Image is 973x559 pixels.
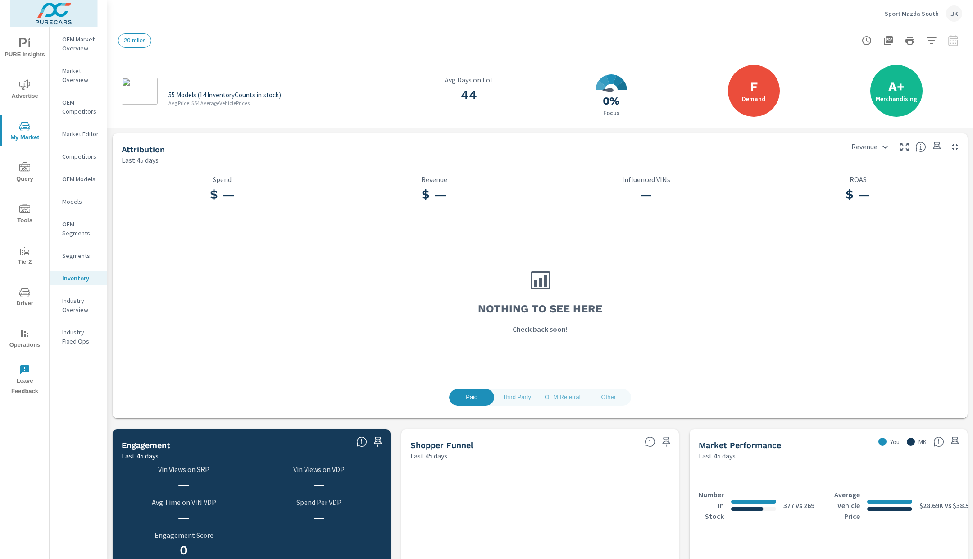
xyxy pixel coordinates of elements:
[3,245,46,267] span: Tier2
[783,500,794,511] p: 377
[122,498,246,506] p: Avg Time on VIN VDP
[794,500,814,511] p: vs 269
[890,437,900,446] p: You
[50,172,107,186] div: OEM Models
[659,435,673,449] span: Save this to your personalized report
[885,9,939,18] p: Sport Mazda South
[500,392,534,403] span: Third Party
[0,27,49,400] div: nav menu
[50,150,107,163] div: Competitors
[901,32,919,50] button: Print Report
[3,328,46,350] span: Operations
[603,109,620,117] p: Focus
[3,38,46,60] span: PURE Insights
[122,543,246,558] h3: 0
[62,152,100,161] p: Competitors
[122,187,323,202] h3: $ —
[122,78,158,105] img: glamour
[50,195,107,208] div: Models
[403,87,535,103] h3: 44
[334,187,535,202] h3: $ —
[122,465,246,473] p: Vin Views on SRP
[3,121,46,143] span: My Market
[410,450,447,461] p: Last 45 days
[50,217,107,240] div: OEM Segments
[742,95,765,103] label: Demand
[122,450,159,461] p: Last 45 days
[62,66,100,84] p: Market Overview
[257,477,381,492] h3: —
[879,32,897,50] button: "Export Report to PDF"
[3,162,46,184] span: Query
[918,437,930,446] p: MKT
[356,436,367,447] span: See what makes and models are getting noticed based off a score of 0 to 100, with 100 representin...
[645,436,655,447] span: Know where every customer is during their purchase journey. View customer activity from first cli...
[948,140,962,154] button: Minimize Widget
[403,76,535,84] p: Avg Days on Lot
[50,32,107,55] div: OEM Market Overview
[62,296,100,314] p: Industry Overview
[122,531,246,539] p: Engagement Score
[933,436,944,447] span: Understand your inventory, price and days to sell compared to other dealers in your market.
[122,175,323,183] p: Spend
[3,287,46,309] span: Driver
[699,489,724,522] p: Number In Stock
[546,175,747,183] p: Influenced VINs
[50,294,107,316] div: Industry Overview
[699,440,781,450] h5: Market Performance
[846,139,894,155] div: Revenue
[930,140,944,154] span: Save this to your personalized report
[168,91,281,99] p: 55 Models (14 InventoryCounts in stock)
[888,79,905,95] h2: A+
[62,197,100,206] p: Models
[62,129,100,138] p: Market Editor
[62,274,100,283] p: Inventory
[371,435,385,449] span: Save this to your personalized report
[603,93,620,109] h3: 0%
[62,328,100,346] p: Industry Fixed Ops
[3,364,46,397] span: Leave Feedback
[62,174,100,183] p: OEM Models
[118,37,151,44] span: 20 miles
[257,510,381,525] h3: —
[897,140,912,154] button: Make Fullscreen
[50,127,107,141] div: Market Editor
[455,392,489,403] span: Paid
[50,96,107,118] div: OEM Competitors
[699,450,736,461] p: Last 45 days
[257,498,381,506] p: Spend Per VDP
[513,324,568,334] p: Check back soon!
[62,98,100,116] p: OEM Competitors
[334,175,535,183] p: Revenue
[50,64,107,87] div: Market Overview
[50,271,107,285] div: Inventory
[3,79,46,101] span: Advertise
[546,187,747,202] h3: —
[545,392,580,403] span: OEM Referral
[758,187,959,202] h3: $ —
[50,249,107,262] div: Segments
[62,251,100,260] p: Segments
[478,301,602,316] h3: Nothing to see here
[122,477,246,492] h3: —
[122,145,165,154] h5: Attribution
[62,35,100,53] p: OEM Market Overview
[410,440,473,450] h5: Shopper Funnel
[834,489,860,522] p: Average Vehicle Price
[3,204,46,226] span: Tools
[50,325,107,348] div: Industry Fixed Ops
[62,220,100,238] p: OEM Segments
[923,32,941,50] button: Apply Filters
[122,155,159,165] p: Last 45 days
[750,79,758,95] h2: F
[122,510,246,525] h3: —
[915,142,926,152] span: See which channels are bringing the greatest return on your investment. The sale of each VIN can ...
[168,99,250,107] p: Avg Price: $54 AverageVehiclePrices
[591,392,626,403] span: Other
[758,175,959,183] p: ROAS
[919,500,943,511] p: $28.69K
[876,95,917,103] label: Merchandising
[946,5,962,22] div: JK
[122,440,170,450] h5: Engagement
[948,435,962,449] span: Save this to your personalized report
